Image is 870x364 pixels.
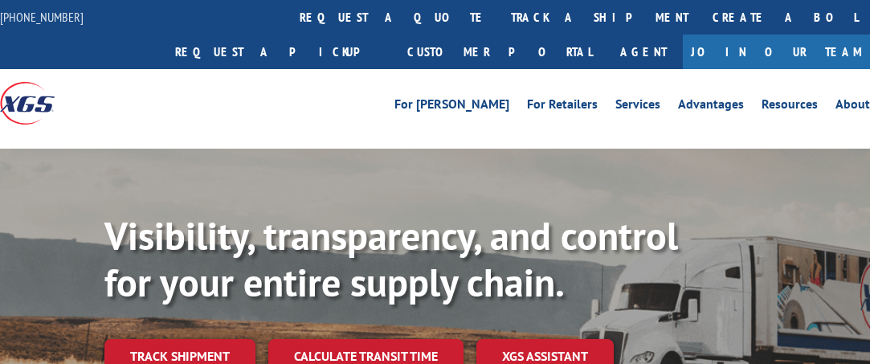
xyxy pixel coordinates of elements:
b: Visibility, transparency, and control for your entire supply chain. [104,211,678,307]
a: Resources [762,98,818,116]
a: Advantages [678,98,744,116]
a: Join Our Team [683,35,870,69]
a: For Retailers [527,98,598,116]
a: For [PERSON_NAME] [394,98,509,116]
a: Customer Portal [395,35,604,69]
a: Agent [604,35,683,69]
a: Request a pickup [163,35,395,69]
a: About [835,98,870,116]
a: Services [615,98,660,116]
